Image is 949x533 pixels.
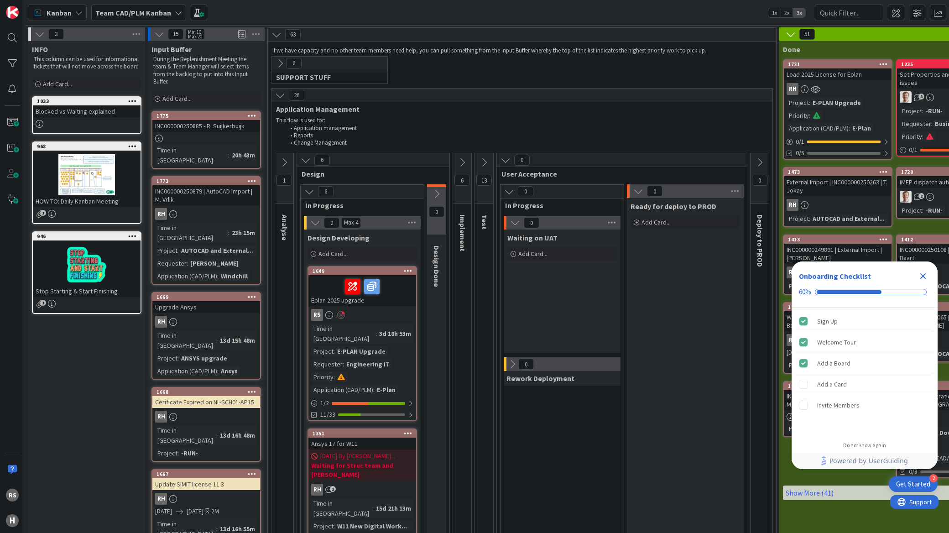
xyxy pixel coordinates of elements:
[151,176,261,285] a: 1773INC000000250879 | AutoCAD Import | M. VrlikRHTime in [GEOGRAPHIC_DATA]:23h 15mProject:AUTOCAD...
[518,186,533,197] span: 0
[506,374,574,383] span: Rework Deployment
[302,169,438,178] span: Design
[783,167,892,227] a: 1473External Import | INC000000250263 | T. JokayRHProject:AUTOCAD and External...
[799,288,930,296] div: Checklist progress: 60%
[787,423,809,434] div: Project
[817,316,838,327] div: Sign Up
[155,223,228,243] div: Time in [GEOGRAPHIC_DATA]
[752,175,767,186] span: 0
[219,366,240,376] div: Ansys
[314,155,330,166] span: 6
[305,201,412,210] span: In Progress
[228,228,229,238] span: :
[308,429,416,438] div: 1351
[799,288,811,296] div: 60%
[40,210,46,216] span: 1
[900,131,922,141] div: Priority
[784,266,892,278] div: RH
[784,176,892,196] div: External Import | INC000000250263 | T. Jokay
[784,311,892,331] div: WO0000000344953 | Acad Import | P. Baart
[843,442,886,449] div: Do not show again
[151,292,261,380] a: 1669Upgrade AnsysRHTime in [GEOGRAPHIC_DATA]:13d 15h 48mProject:ANSYS upgradeApplication (CAD/PLM...
[375,329,377,339] span: :
[900,119,931,129] div: Requester
[152,293,260,313] div: 1669Upgrade Ansys
[219,271,250,281] div: Windchill
[784,235,892,264] div: 1413INC000000249891 | External Import | [PERSON_NAME]
[909,145,918,155] span: 0 / 1
[33,232,141,297] div: 946Stop Starting & Start Finishing
[155,425,216,445] div: Time in [GEOGRAPHIC_DATA]
[152,208,260,220] div: RH
[177,448,179,458] span: :
[343,359,344,369] span: :
[187,507,203,516] span: [DATE]
[334,372,335,382] span: :
[795,353,934,373] div: Add a Board is complete.
[795,374,934,394] div: Add a Card is incomplete.
[308,429,416,449] div: 1351Ansys 17 for W11
[900,106,922,116] div: Project
[156,294,260,300] div: 1669
[518,359,534,370] span: 0
[152,470,260,478] div: 1667
[335,346,388,356] div: E-PLAN Upgrade
[229,150,257,160] div: 20h 43m
[796,453,933,469] a: Powered by UserGuiding
[784,382,892,410] div: 1736INC000000250804 | AutoCAD Import | M. Vrlik
[168,29,183,40] span: 15
[374,503,413,513] div: 15d 21h 13m
[32,231,141,314] a: 946Stop Starting & Start Finishing
[155,316,167,328] div: RH
[918,94,924,99] span: 8
[32,96,141,134] a: 1033Blocked vs Waiting explained
[311,346,334,356] div: Project
[334,346,335,356] span: :
[156,113,260,119] div: 1775
[276,175,292,186] span: 1
[810,214,887,224] div: AUTOCAD and External...
[308,484,416,496] div: RH
[799,271,871,282] div: Onboarding Checklist
[311,484,323,496] div: RH
[809,98,810,108] span: :
[505,201,612,210] span: In Progress
[795,332,934,352] div: Welcome Tour is complete.
[784,390,892,410] div: INC000000250804 | AutoCAD Import | M. Vrlik
[458,214,467,251] span: Implement
[6,514,19,527] div: H
[308,267,416,275] div: 1649
[308,233,370,242] span: Design Developing
[188,258,241,268] div: [PERSON_NAME]
[344,359,392,369] div: Engineering IT
[155,448,177,458] div: Project
[372,503,374,513] span: :
[432,246,441,287] span: Design Done
[152,470,260,490] div: 1667Update SIMIT license 11.3
[783,45,800,54] span: Done
[43,80,72,88] span: Add Card...
[324,217,339,228] span: 2
[33,285,141,297] div: Stop Starting & Start Finishing
[33,142,141,151] div: 968
[377,329,413,339] div: 3d 18h 53m
[37,233,141,240] div: 946
[152,411,260,423] div: RH
[155,258,187,268] div: Requester
[784,83,892,95] div: RH
[308,309,416,321] div: RS
[37,143,141,150] div: 968
[784,60,892,68] div: 1721
[518,250,547,258] span: Add Card...
[40,300,46,306] span: 1
[784,235,892,244] div: 1413
[817,337,856,348] div: Welcome Tour
[373,385,375,395] span: :
[152,112,260,120] div: 1775
[889,476,938,492] div: Open Get Started checklist, remaining modules: 2
[33,142,141,207] div: 968HOW TO: Daily Kanban Meeting
[229,228,257,238] div: 23h 15m
[784,168,892,196] div: 1473External Import | INC000000250263 | T. Jokay
[187,258,188,268] span: :
[318,186,334,197] span: 6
